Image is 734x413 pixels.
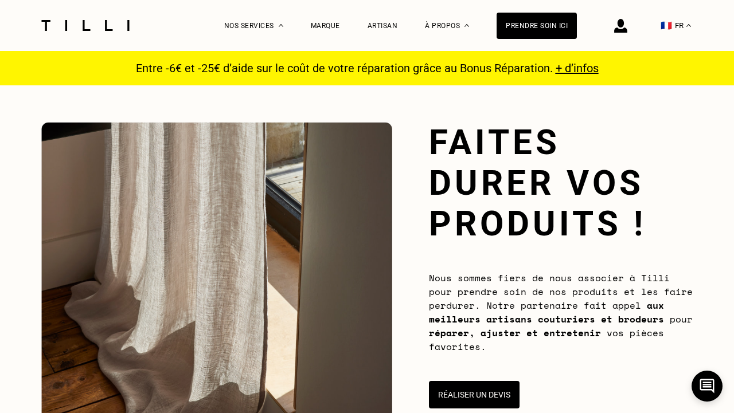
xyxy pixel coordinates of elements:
h1: Faites durer vos produits ! [429,122,693,244]
button: Réaliser un devis [429,381,520,408]
img: menu déroulant [686,24,691,27]
img: Menu déroulant [279,24,283,27]
p: Entre -6€ et -25€ d’aide sur le coût de votre réparation grâce au Bonus Réparation. [129,61,606,75]
img: Menu déroulant à propos [464,24,469,27]
a: Marque [311,22,340,30]
a: Artisan [368,22,398,30]
img: icône connexion [614,19,627,33]
b: aux meilleurs artisans couturiers et brodeurs [429,298,664,326]
span: Nous sommes fiers de nous associer à Tilli pour prendre soin de nos produits et les faire perdure... [429,271,693,353]
a: Prendre soin ici [497,13,577,39]
a: + d’infos [556,61,599,75]
img: Logo du service de couturière Tilli [37,20,134,31]
span: 🇫🇷 [661,20,672,31]
b: réparer, ajuster et entretenir [429,326,601,340]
